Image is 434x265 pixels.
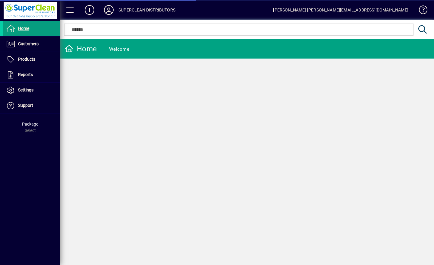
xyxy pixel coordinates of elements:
[80,5,99,15] button: Add
[99,5,118,15] button: Profile
[18,26,29,31] span: Home
[18,57,35,62] span: Products
[18,88,33,92] span: Settings
[3,52,60,67] a: Products
[414,1,426,21] a: Knowledge Base
[18,103,33,108] span: Support
[3,83,60,98] a: Settings
[65,44,97,54] div: Home
[3,98,60,113] a: Support
[273,5,408,15] div: [PERSON_NAME] [PERSON_NAME][EMAIL_ADDRESS][DOMAIN_NAME]
[18,72,33,77] span: Reports
[3,37,60,52] a: Customers
[22,122,38,126] span: Package
[18,41,39,46] span: Customers
[118,5,175,15] div: SUPERCLEAN DISTRIBUTORS
[109,44,129,54] div: Welcome
[3,67,60,82] a: Reports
